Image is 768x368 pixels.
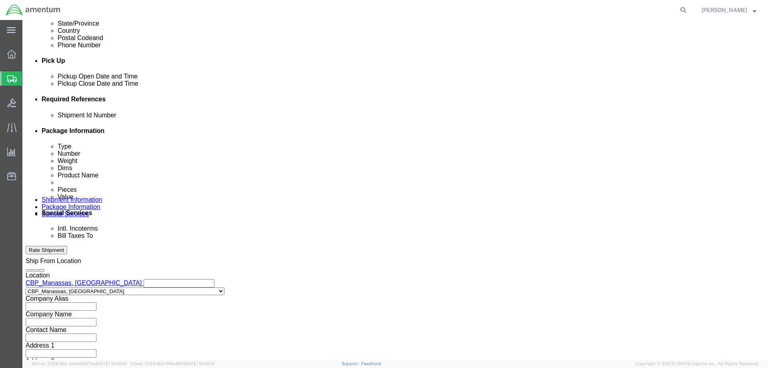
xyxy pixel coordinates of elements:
span: JONATHAN FLORY [702,6,747,14]
span: [DATE] 10:06:13 [184,361,215,366]
iframe: FS Legacy Container [22,20,768,360]
img: logo [6,4,61,16]
a: Support [342,361,362,366]
span: [DATE] 10:10:00 [96,361,127,366]
span: Copyright © [DATE]-[DATE] Agistix Inc., All Rights Reserved [635,360,758,367]
span: Client: 2025.18.0-198a450 [130,361,215,366]
button: [PERSON_NAME] [701,5,757,15]
a: Feedback [361,361,382,366]
span: Server: 2025.18.0-a0edd1917ac [32,361,127,366]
